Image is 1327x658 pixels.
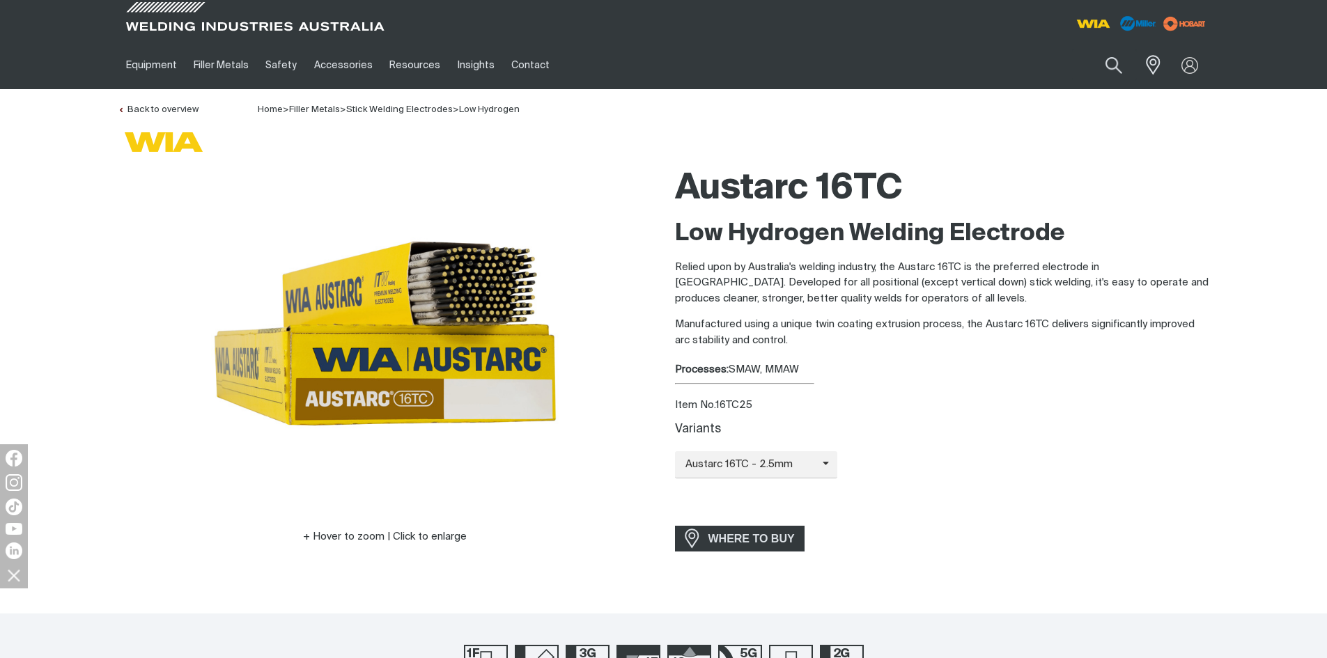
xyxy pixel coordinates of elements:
p: Relied upon by Australia's welding industry, the Austarc 16TC is the preferred electrode in [GEOG... [675,260,1210,307]
img: miller [1159,13,1210,34]
h1: Austarc 16TC [675,166,1210,212]
span: Home [258,105,283,114]
img: hide socials [2,563,26,587]
span: > [340,105,346,114]
a: Back to overview of Low Hydrogen [118,105,199,114]
a: Filler Metals [289,105,340,114]
a: Insights [449,41,502,89]
nav: Main [118,41,937,89]
div: SMAW, MMAW [675,362,1210,378]
a: Equipment [118,41,185,89]
span: Austarc 16TC - 2.5mm [675,457,823,473]
a: WHERE TO BUY [675,526,805,551]
span: > [283,105,289,114]
img: Instagram [6,474,22,491]
a: Stick Welding Electrodes [346,105,453,114]
button: Hover to zoom | Click to enlarge [295,528,475,545]
a: Resources [381,41,449,89]
img: YouTube [6,523,22,535]
span: > [453,105,459,114]
img: TikTok [6,499,22,515]
img: LinkedIn [6,542,22,559]
a: Accessories [306,41,381,89]
p: Manufactured using a unique twin coating extrusion process, the Austarc 16TC delivers significant... [675,317,1210,348]
strong: Processes: [675,364,729,375]
img: Facebook [6,450,22,467]
a: Contact [503,41,558,89]
div: Item No. 16TC25 [675,398,1210,414]
h2: Low Hydrogen Welding Electrode [675,219,1210,249]
button: Search products [1090,49,1138,81]
input: Product name or item number... [1072,49,1137,81]
label: Variants [675,423,721,435]
a: Home [258,104,283,114]
a: Filler Metals [185,41,257,89]
span: WHERE TO BUY [699,528,804,550]
img: Austarc 16TC [211,159,559,508]
a: Safety [257,41,305,89]
a: Low Hydrogen [459,105,520,114]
